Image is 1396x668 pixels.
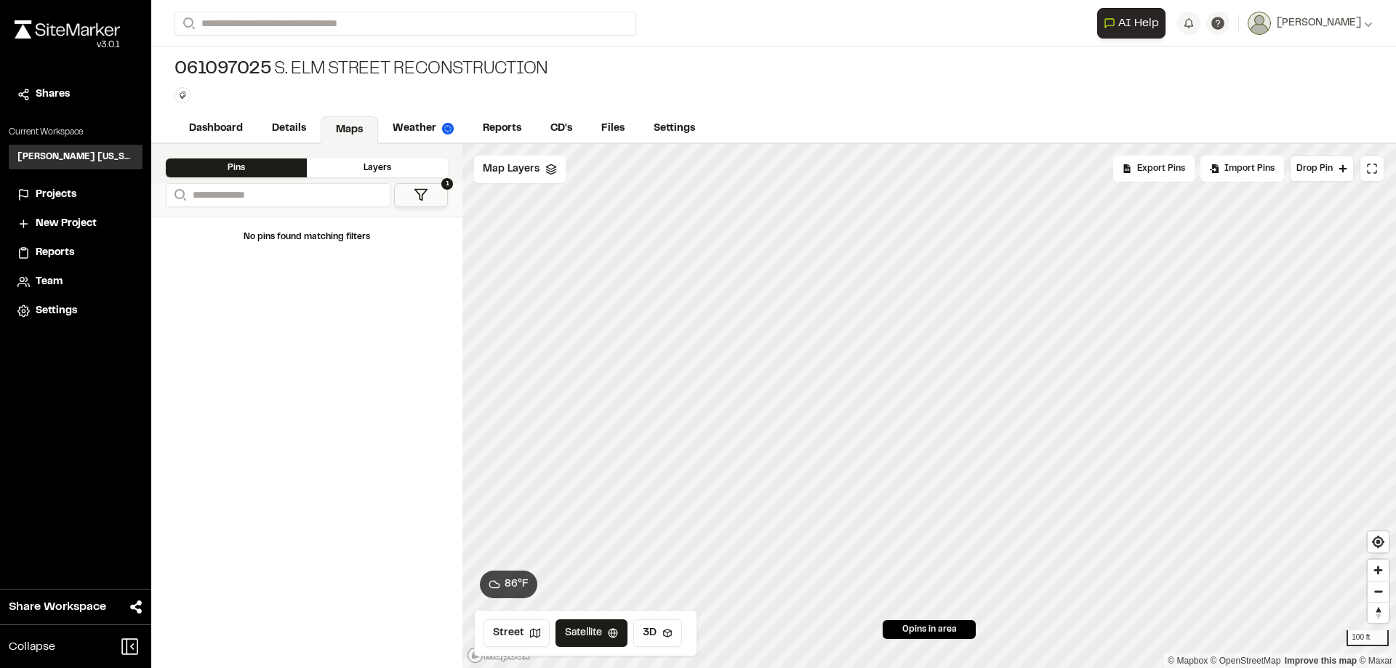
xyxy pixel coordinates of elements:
span: Projects [36,187,76,203]
button: 1 [394,183,448,207]
h3: [PERSON_NAME] [US_STATE] [17,150,134,164]
button: Reset bearing to north [1368,602,1389,623]
a: Maxar [1359,656,1392,666]
span: Drop Pin [1296,162,1333,175]
span: Reset bearing to north [1368,603,1389,623]
button: Zoom in [1368,560,1389,581]
span: [PERSON_NAME] [1277,15,1361,31]
span: Team [36,274,63,290]
a: Map feedback [1285,656,1357,666]
span: Collapse [9,638,55,656]
a: Mapbox [1168,656,1208,666]
span: New Project [36,216,97,232]
span: Zoom out [1368,582,1389,602]
button: Satellite [555,619,627,647]
span: Import Pins [1224,162,1275,175]
span: 0 pins in area [902,623,957,636]
a: Details [257,115,321,142]
button: Search [166,183,192,207]
button: Find my location [1368,531,1389,552]
button: Zoom out [1368,581,1389,602]
a: OpenStreetMap [1211,656,1281,666]
span: 86 ° F [505,576,529,592]
span: Settings [36,303,77,319]
div: 100 ft [1347,630,1389,646]
a: Shares [17,86,134,102]
button: Street [484,619,550,647]
a: CD's [536,115,587,142]
div: Import Pins into your project [1200,156,1284,182]
span: 1 [441,178,453,190]
img: rebrand.png [15,20,120,39]
button: Drop Pin [1290,156,1354,182]
span: Shares [36,86,70,102]
button: Search [174,12,201,36]
div: No pins available to export [1113,156,1195,182]
a: Settings [639,115,710,142]
img: User [1248,12,1271,35]
span: AI Help [1118,15,1159,32]
div: Layers [307,158,448,177]
a: Files [587,115,639,142]
p: Current Workspace [9,126,143,139]
span: Map Layers [483,161,539,177]
span: No pins found matching filters [244,233,370,241]
button: [PERSON_NAME] [1248,12,1373,35]
a: Reports [468,115,536,142]
img: precipai.png [442,123,454,134]
span: 061097025 [174,58,271,81]
button: Open AI Assistant [1097,8,1166,39]
a: Settings [17,303,134,319]
canvas: Map [462,144,1396,668]
button: 3D [633,619,682,647]
span: Share Workspace [9,598,106,616]
a: Weather [378,115,468,142]
a: Mapbox logo [467,647,531,664]
a: Maps [321,116,378,144]
span: Reports [36,245,74,261]
a: Reports [17,245,134,261]
button: 86°F [480,571,537,598]
button: Edit Tags [174,87,190,103]
div: Open AI Assistant [1097,8,1171,39]
span: Export Pins [1137,162,1185,175]
div: Pins [166,158,307,177]
a: Projects [17,187,134,203]
div: Oh geez...please don't... [15,39,120,52]
a: New Project [17,216,134,232]
div: S. Elm Street Reconstruction [174,58,548,81]
a: Team [17,274,134,290]
a: Dashboard [174,115,257,142]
